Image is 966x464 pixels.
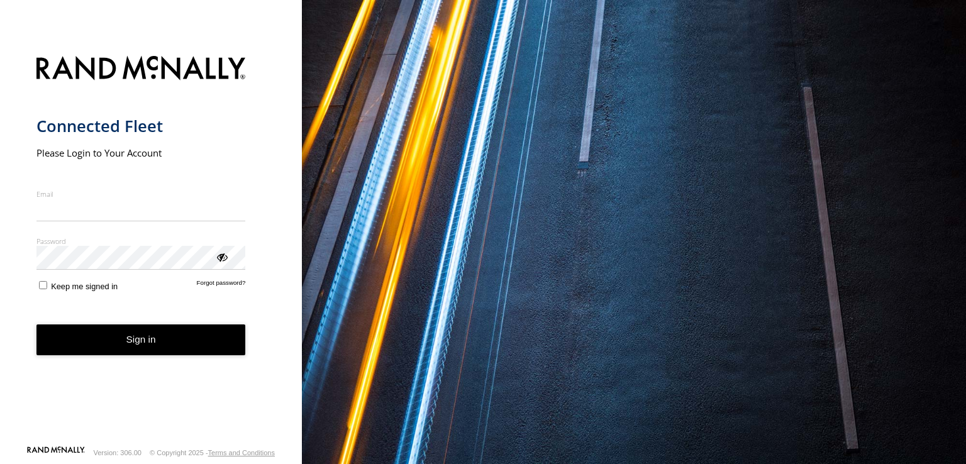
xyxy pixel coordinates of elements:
[36,236,246,246] label: Password
[215,250,228,263] div: ViewPassword
[36,53,246,86] img: Rand McNally
[39,281,47,289] input: Keep me signed in
[27,446,85,459] a: Visit our Website
[36,146,246,159] h2: Please Login to Your Account
[208,449,275,456] a: Terms and Conditions
[51,282,118,291] span: Keep me signed in
[197,279,246,291] a: Forgot password?
[150,449,275,456] div: © Copyright 2025 -
[36,48,266,445] form: main
[94,449,142,456] div: Version: 306.00
[36,324,246,355] button: Sign in
[36,116,246,136] h1: Connected Fleet
[36,189,246,199] label: Email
